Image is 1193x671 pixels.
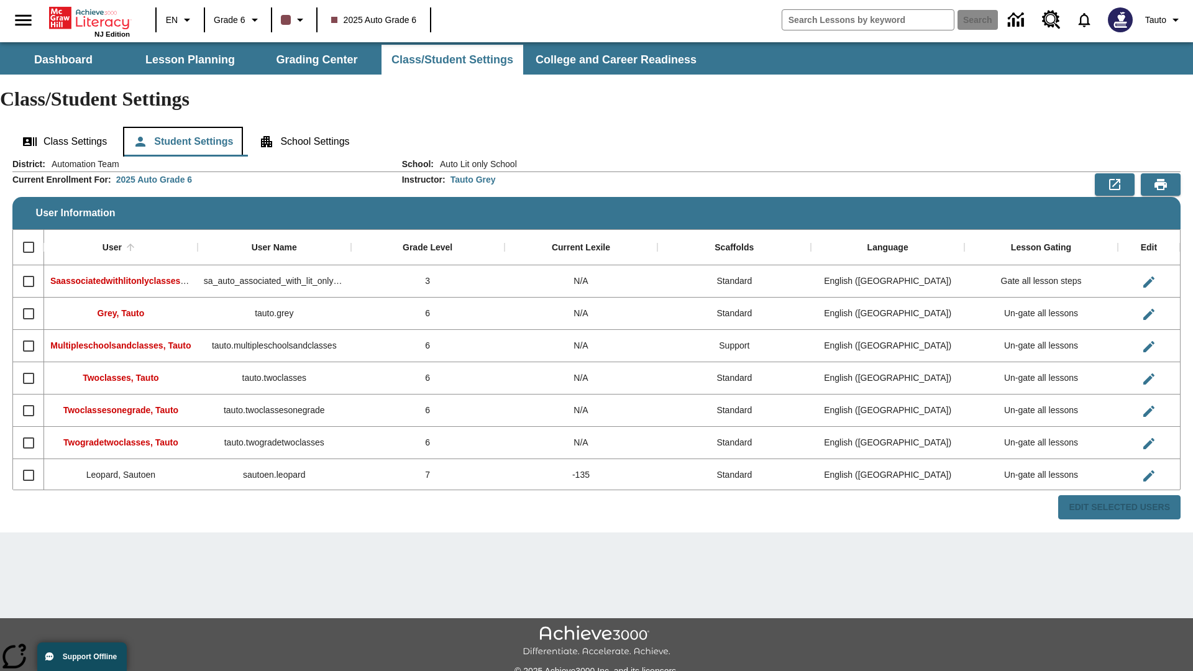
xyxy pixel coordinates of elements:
div: Standard [657,459,811,491]
button: Class Settings [12,127,117,157]
div: N/A [505,395,658,427]
button: Edit User [1136,334,1161,359]
div: Grade Level [403,242,452,253]
button: Grading Center [255,45,379,75]
span: Grade 6 [214,14,245,27]
div: Un-gate all lessons [964,395,1118,427]
input: search field [782,10,954,30]
button: Edit User [1136,367,1161,391]
button: Edit User [1136,270,1161,294]
div: sa_auto_associated_with_lit_only_classes [198,265,351,298]
div: tauto.twoclassesonegrade [198,395,351,427]
button: Edit User [1136,302,1161,327]
div: 6 [351,298,505,330]
div: N/A [505,427,658,459]
button: Select a new avatar [1100,4,1140,36]
span: Saassociatedwithlitonlyclasses, Saassociatedwithlitonlyclasses [50,276,315,286]
img: Achieve3000 Differentiate Accelerate Achieve [523,626,670,657]
div: Standard [657,395,811,427]
div: Class/Student Settings [12,127,1181,157]
button: Student Settings [123,127,243,157]
button: Edit User [1136,463,1161,488]
div: 6 [351,395,505,427]
img: Avatar [1108,7,1133,32]
span: EN [166,14,178,27]
div: Scaffolds [715,242,754,253]
div: Language [867,242,908,253]
button: Print Preview [1141,173,1181,196]
span: NJ Edition [94,30,130,38]
div: User Information [12,158,1181,520]
span: Support Offline [63,652,117,661]
div: tauto.twogradetwoclasses [198,427,351,459]
div: Un-gate all lessons [964,362,1118,395]
div: tauto.multipleschoolsandclasses [198,330,351,362]
span: Multipleschoolsandclasses, Tauto [50,340,191,350]
span: Twoclasses, Tauto [83,373,158,383]
div: English (US) [811,265,964,298]
button: Class color is dark brown. Change class color [276,9,313,31]
h2: District : [12,159,45,170]
button: Support Offline [37,642,127,671]
button: Dashboard [1,45,126,75]
div: English (US) [811,427,964,459]
div: 7 [351,459,505,491]
div: Home [49,4,130,38]
span: Leopard, Sautoen [86,470,155,480]
div: sautoen.leopard [198,459,351,491]
div: English (US) [811,298,964,330]
div: Un-gate all lessons [964,298,1118,330]
div: Standard [657,427,811,459]
div: Tauto Grey [450,173,496,186]
div: 2025 Auto Grade 6 [116,173,192,186]
button: Grade: Grade 6, Select a grade [209,9,267,31]
button: School Settings [249,127,359,157]
div: N/A [505,362,658,395]
button: Edit User [1136,431,1161,456]
div: N/A [505,330,658,362]
div: Current Lexile [552,242,610,253]
div: Edit [1141,242,1157,253]
a: Home [49,6,130,30]
span: Automation Team [45,158,119,170]
div: Gate all lesson steps [964,265,1118,298]
button: Language: EN, Select a language [160,9,200,31]
span: Tauto [1145,14,1166,27]
div: 6 [351,427,505,459]
h2: Current Enrollment For : [12,175,111,185]
div: Un-gate all lessons [964,330,1118,362]
button: College and Career Readiness [526,45,706,75]
span: Grey, Tauto [98,308,145,318]
div: tauto.twoclasses [198,362,351,395]
span: 2025 Auto Grade 6 [331,14,417,27]
a: Data Center [1000,3,1035,37]
div: -135 [505,459,658,491]
div: English (US) [811,395,964,427]
div: N/A [505,265,658,298]
div: 3 [351,265,505,298]
div: Un-gate all lessons [964,427,1118,459]
div: Standard [657,265,811,298]
div: User Name [252,242,297,253]
div: English (US) [811,330,964,362]
div: tauto.grey [198,298,351,330]
a: Notifications [1068,4,1100,36]
div: Support [657,330,811,362]
div: English (US) [811,362,964,395]
div: 6 [351,362,505,395]
button: Lesson Planning [128,45,252,75]
div: 6 [351,330,505,362]
h2: School : [402,159,434,170]
span: User Information [36,208,116,219]
span: Twoclassesonegrade, Tauto [63,405,178,415]
div: Standard [657,298,811,330]
button: Class/Student Settings [382,45,523,75]
div: Standard [657,362,811,395]
span: Auto Lit only School [434,158,517,170]
a: Resource Center, Will open in new tab [1035,3,1068,37]
button: Open side menu [5,2,42,39]
span: Twogradetwoclasses, Tauto [63,437,178,447]
h2: Instructor : [402,175,446,185]
button: Edit User [1136,399,1161,424]
button: Export to CSV [1095,173,1135,196]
